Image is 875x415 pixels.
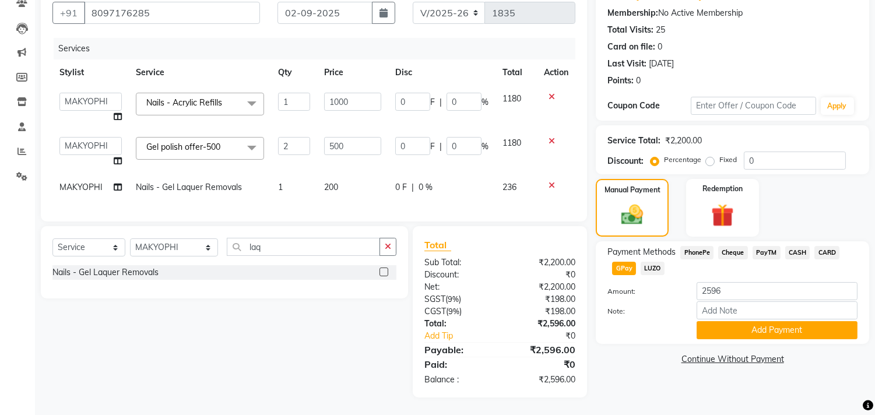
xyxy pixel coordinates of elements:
[412,181,414,194] span: |
[482,140,489,153] span: %
[537,59,575,86] th: Action
[500,256,585,269] div: ₹2,200.00
[719,154,737,165] label: Fixed
[500,281,585,293] div: ₹2,200.00
[607,7,658,19] div: Membership:
[52,2,85,24] button: +91
[605,185,660,195] label: Manual Payment
[814,246,839,259] span: CARD
[718,246,748,259] span: Cheque
[227,238,380,256] input: Search or Scan
[416,281,500,293] div: Net:
[607,155,644,167] div: Discount:
[52,266,159,279] div: Nails - Gel Laquer Removals
[317,59,388,86] th: Price
[440,140,442,153] span: |
[607,58,646,70] div: Last Visit:
[785,246,810,259] span: CASH
[430,140,435,153] span: F
[416,374,500,386] div: Balance :
[416,357,500,371] div: Paid:
[607,7,858,19] div: No Active Membership
[146,142,220,152] span: Gel polish offer-500
[440,96,442,108] span: |
[448,294,459,304] span: 9%
[691,97,816,115] input: Enter Offer / Coupon Code
[702,184,743,194] label: Redemption
[500,305,585,318] div: ₹198.00
[220,142,226,152] a: x
[612,262,636,275] span: GPay
[664,154,701,165] label: Percentage
[395,181,407,194] span: 0 F
[502,93,521,104] span: 1180
[607,75,634,87] div: Points:
[500,357,585,371] div: ₹0
[514,330,585,342] div: ₹0
[146,97,222,108] span: Nails - Acrylic Refills
[59,182,103,192] span: MAKYOPHI
[416,293,500,305] div: ( )
[500,269,585,281] div: ₹0
[665,135,702,147] div: ₹2,200.00
[416,269,500,281] div: Discount:
[416,256,500,269] div: Sub Total:
[607,41,655,53] div: Card on file:
[607,135,660,147] div: Service Total:
[598,353,867,365] a: Continue Without Payment
[136,182,242,192] span: Nails - Gel Laquer Removals
[84,2,260,24] input: Search by Name/Mobile/Email/Code
[500,293,585,305] div: ₹198.00
[416,318,500,330] div: Total:
[614,202,649,227] img: _cash.svg
[704,201,741,230] img: _gift.svg
[419,181,433,194] span: 0 %
[424,294,445,304] span: SGST
[607,246,676,258] span: Payment Methods
[607,100,691,112] div: Coupon Code
[658,41,662,53] div: 0
[324,182,338,192] span: 200
[697,282,858,300] input: Amount
[821,97,854,115] button: Apply
[430,96,435,108] span: F
[424,239,451,251] span: Total
[599,306,688,316] label: Note:
[482,96,489,108] span: %
[500,318,585,330] div: ₹2,596.00
[636,75,641,87] div: 0
[388,59,496,86] th: Disc
[416,305,500,318] div: ( )
[680,246,714,259] span: PhonePe
[697,321,858,339] button: Add Payment
[416,343,500,357] div: Payable:
[649,58,674,70] div: [DATE]
[502,182,516,192] span: 236
[52,59,129,86] th: Stylist
[448,307,459,316] span: 9%
[502,138,521,148] span: 1180
[500,343,585,357] div: ₹2,596.00
[222,97,227,108] a: x
[607,24,653,36] div: Total Visits:
[54,38,584,59] div: Services
[641,262,665,275] span: LUZO
[278,182,283,192] span: 1
[424,306,446,316] span: CGST
[656,24,665,36] div: 25
[599,286,688,297] label: Amount:
[271,59,317,86] th: Qty
[500,374,585,386] div: ₹2,596.00
[416,330,514,342] a: Add Tip
[129,59,271,86] th: Service
[753,246,781,259] span: PayTM
[697,301,858,319] input: Add Note
[496,59,537,86] th: Total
